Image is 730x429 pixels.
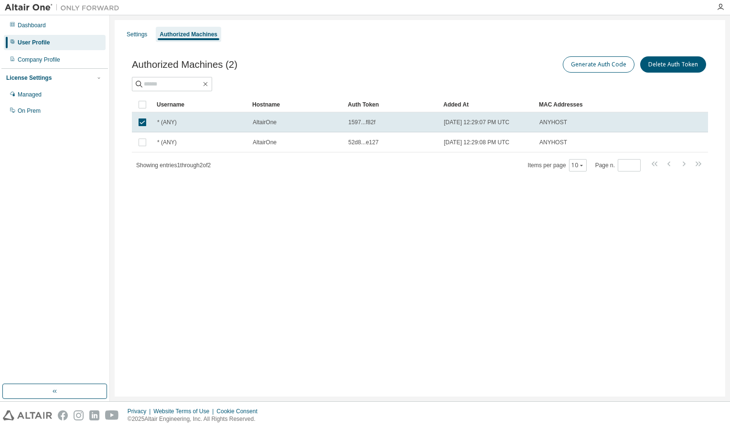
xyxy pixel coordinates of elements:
[253,139,277,146] span: AltairOne
[105,410,119,420] img: youtube.svg
[539,118,567,126] span: ANYHOST
[444,139,509,146] span: [DATE] 12:29:08 PM UTC
[127,31,147,38] div: Settings
[157,139,177,146] span: * (ANY)
[528,159,587,172] span: Items per page
[58,410,68,420] img: facebook.svg
[157,97,245,112] div: Username
[571,161,584,169] button: 10
[132,59,237,70] span: Authorized Machines (2)
[18,39,50,46] div: User Profile
[18,107,41,115] div: On Prem
[136,162,211,169] span: Showing entries 1 through 2 of 2
[443,97,531,112] div: Added At
[153,408,216,415] div: Website Terms of Use
[253,118,277,126] span: AltairOne
[160,31,217,38] div: Authorized Machines
[128,408,153,415] div: Privacy
[563,56,634,73] button: Generate Auth Code
[6,74,52,82] div: License Settings
[539,97,608,112] div: MAC Addresses
[348,139,378,146] span: 52d8...e127
[348,118,376,126] span: 1597...f82f
[89,410,99,420] img: linkedin.svg
[595,159,641,172] span: Page n.
[3,410,52,420] img: altair_logo.svg
[18,56,60,64] div: Company Profile
[252,97,340,112] div: Hostname
[444,118,509,126] span: [DATE] 12:29:07 PM UTC
[157,118,177,126] span: * (ANY)
[5,3,124,12] img: Altair One
[128,415,263,423] p: © 2025 Altair Engineering, Inc. All Rights Reserved.
[539,139,567,146] span: ANYHOST
[18,21,46,29] div: Dashboard
[18,91,42,98] div: Managed
[216,408,263,415] div: Cookie Consent
[640,56,706,73] button: Delete Auth Token
[348,97,436,112] div: Auth Token
[74,410,84,420] img: instagram.svg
